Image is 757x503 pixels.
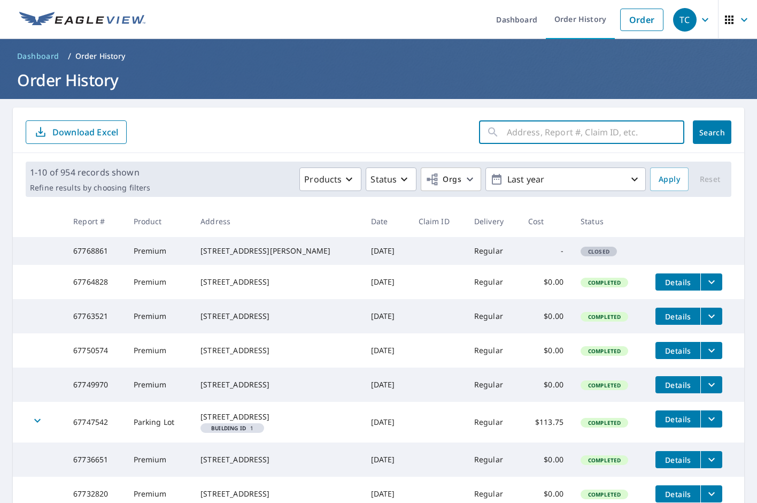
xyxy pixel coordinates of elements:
[200,345,353,356] div: [STREET_ADDRESS]
[520,402,572,443] td: $113.75
[520,205,572,237] th: Cost
[362,333,410,368] td: [DATE]
[662,277,694,287] span: Details
[410,205,466,237] th: Claim ID
[503,170,628,189] p: Last year
[362,402,410,443] td: [DATE]
[13,69,744,91] h1: Order History
[485,167,646,191] button: Last year
[662,380,694,390] span: Details
[700,451,722,468] button: filesDropdownBtn-67736651
[65,443,125,477] td: 67736651
[125,299,192,333] td: Premium
[13,48,64,65] a: Dashboard
[582,313,627,321] span: Completed
[659,173,680,186] span: Apply
[662,346,694,356] span: Details
[65,368,125,402] td: 67749970
[125,333,192,368] td: Premium
[662,455,694,465] span: Details
[200,277,353,287] div: [STREET_ADDRESS]
[362,368,410,402] td: [DATE]
[200,411,353,422] div: [STREET_ADDRESS]
[125,265,192,299] td: Premium
[655,308,700,325] button: detailsBtn-67763521
[662,414,694,424] span: Details
[200,379,353,390] div: [STREET_ADDRESS]
[700,376,722,393] button: filesDropdownBtn-67749970
[655,451,700,468] button: detailsBtn-67736651
[65,299,125,333] td: 67763521
[125,205,192,237] th: Product
[650,167,689,191] button: Apply
[466,333,520,368] td: Regular
[211,425,246,431] em: Building ID
[13,48,744,65] nav: breadcrumb
[662,311,694,322] span: Details
[507,117,684,147] input: Address, Report #, Claim ID, etc.
[582,248,616,255] span: Closed
[655,410,700,428] button: detailsBtn-67747542
[362,265,410,299] td: [DATE]
[700,485,722,502] button: filesDropdownBtn-67732820
[30,183,150,193] p: Refine results by choosing filters
[662,489,694,499] span: Details
[520,265,572,299] td: $0.00
[693,120,731,144] button: Search
[30,166,150,179] p: 1-10 of 954 records shown
[65,402,125,443] td: 67747542
[426,173,461,186] span: Orgs
[620,9,663,31] a: Order
[520,368,572,402] td: $0.00
[582,347,627,355] span: Completed
[200,311,353,322] div: [STREET_ADDRESS]
[17,51,59,62] span: Dashboard
[125,368,192,402] td: Premium
[700,308,722,325] button: filesDropdownBtn-67763521
[466,368,520,402] td: Regular
[466,265,520,299] td: Regular
[26,120,127,144] button: Download Excel
[65,237,125,265] td: 67768861
[68,50,71,63] li: /
[65,205,125,237] th: Report #
[700,342,722,359] button: filesDropdownBtn-67750574
[65,333,125,368] td: 67750574
[655,342,700,359] button: detailsBtn-67750574
[362,237,410,265] td: [DATE]
[362,205,410,237] th: Date
[370,173,397,186] p: Status
[655,376,700,393] button: detailsBtn-67749970
[366,167,416,191] button: Status
[466,299,520,333] td: Regular
[299,167,361,191] button: Products
[701,127,723,138] span: Search
[205,425,260,431] span: 1
[466,402,520,443] td: Regular
[582,419,627,426] span: Completed
[582,491,627,498] span: Completed
[200,454,353,465] div: [STREET_ADDRESS]
[655,485,700,502] button: detailsBtn-67732820
[520,333,572,368] td: $0.00
[125,237,192,265] td: Premium
[362,443,410,477] td: [DATE]
[520,237,572,265] td: -
[65,265,125,299] td: 67764828
[200,489,353,499] div: [STREET_ADDRESS]
[362,299,410,333] td: [DATE]
[466,205,520,237] th: Delivery
[304,173,342,186] p: Products
[52,126,118,138] p: Download Excel
[125,443,192,477] td: Premium
[582,456,627,464] span: Completed
[582,279,627,286] span: Completed
[582,382,627,389] span: Completed
[192,205,362,237] th: Address
[466,237,520,265] td: Regular
[520,299,572,333] td: $0.00
[19,12,145,28] img: EV Logo
[466,443,520,477] td: Regular
[75,51,126,62] p: Order History
[421,167,481,191] button: Orgs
